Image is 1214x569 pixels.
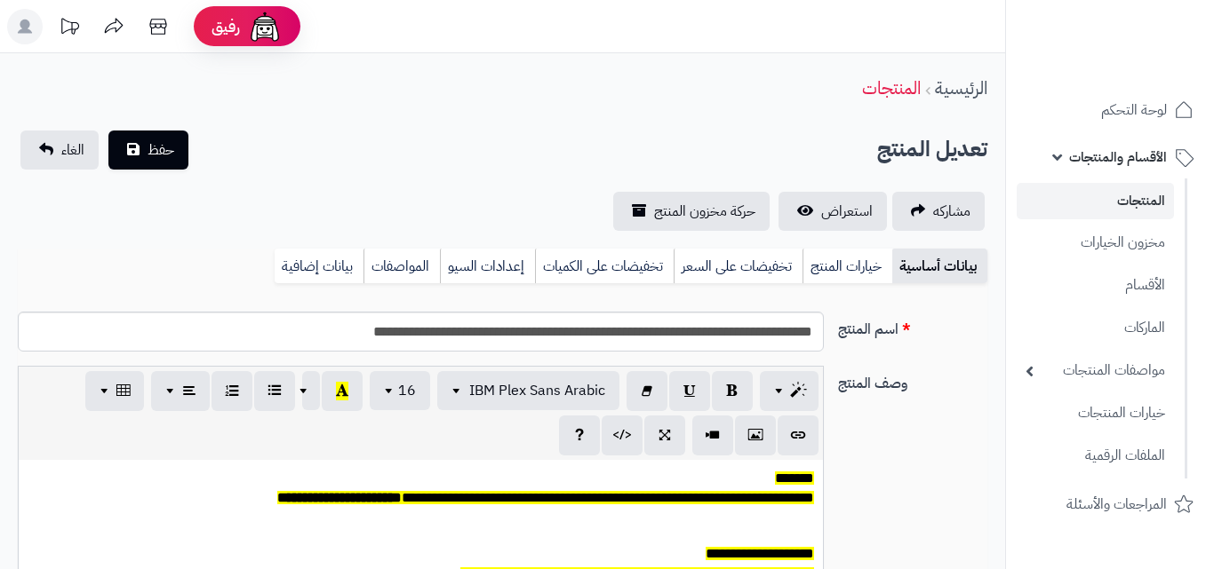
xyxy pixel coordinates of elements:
[892,192,985,231] a: مشاركه
[779,192,887,231] a: استعراض
[933,201,970,222] span: مشاركه
[363,249,440,284] a: المواصفات
[1017,483,1203,526] a: المراجعات والأسئلة
[821,201,873,222] span: استعراض
[535,249,674,284] a: تخفيضات على الكميات
[398,380,416,401] span: 16
[20,130,99,170] a: الغاء
[831,312,995,340] label: اسم المنتج
[212,16,240,37] span: رفيق
[674,249,803,284] a: تخفيضات على السعر
[1017,437,1174,475] a: الملفات الرقمية
[613,192,770,231] a: حركة مخزون المنتج
[1066,492,1167,517] span: المراجعات والأسئلة
[1017,266,1174,304] a: الأقسام
[1101,98,1167,122] span: لوحة التحكم
[275,249,363,284] a: بيانات إضافية
[247,9,283,44] img: ai-face.png
[877,131,987,168] h2: تعديل المنتج
[469,380,605,401] span: IBM Plex Sans Arabic
[108,130,188,170] button: حفظ
[437,371,619,410] button: IBM Plex Sans Arabic
[1017,394,1174,432] a: خيارات المنتجات
[935,75,987,101] a: الرئيسية
[370,371,430,410] button: 16
[1017,89,1203,131] a: لوحة التحكم
[831,366,995,394] label: وصف المنتج
[1017,183,1174,219] a: المنتجات
[803,249,892,284] a: خيارات المنتج
[1017,352,1174,390] a: مواصفات المنتجات
[440,249,535,284] a: إعدادات السيو
[654,201,755,222] span: حركة مخزون المنتج
[47,9,92,49] a: تحديثات المنصة
[1069,145,1167,170] span: الأقسام والمنتجات
[61,139,84,161] span: الغاء
[1017,224,1174,262] a: مخزون الخيارات
[1017,309,1174,347] a: الماركات
[862,75,921,101] a: المنتجات
[892,249,987,284] a: بيانات أساسية
[148,139,174,161] span: حفظ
